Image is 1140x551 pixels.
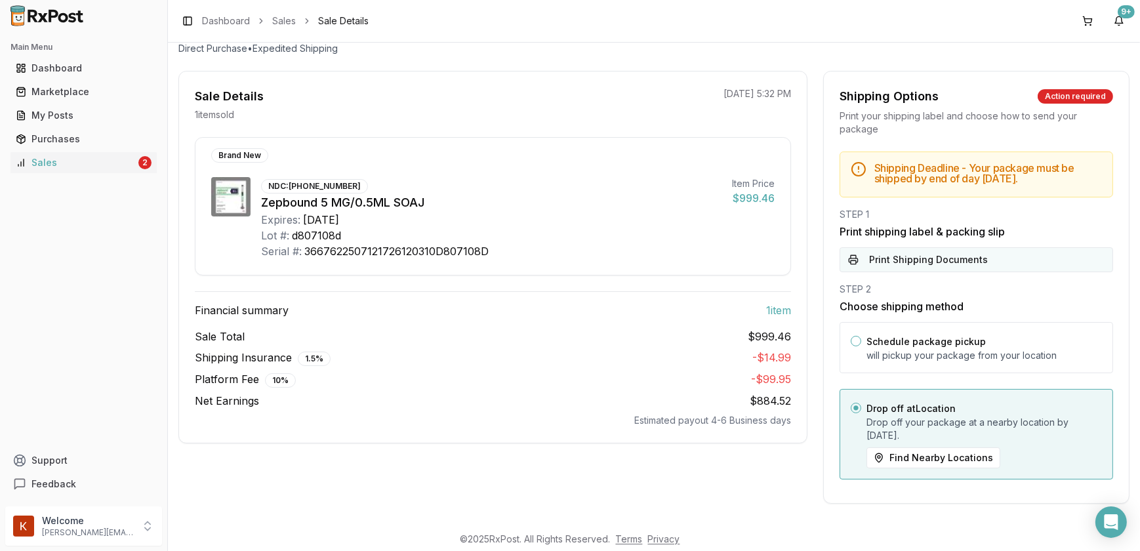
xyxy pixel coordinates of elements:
[840,298,1113,314] h3: Choose shipping method
[195,108,234,121] p: 1 item sold
[265,373,296,388] div: 10 %
[202,14,250,28] a: Dashboard
[866,416,1102,442] p: Drop off your package at a nearby location by [DATE] .
[16,85,152,98] div: Marketplace
[840,208,1113,221] div: STEP 1
[261,243,302,259] div: Serial #:
[31,478,76,491] span: Feedback
[211,177,251,216] img: Zepbound 5 MG/0.5ML SOAJ
[840,110,1113,136] div: Print your shipping label and choose how to send your package
[261,228,289,243] div: Lot #:
[732,177,775,190] div: Item Price
[748,329,791,344] span: $999.46
[840,224,1113,239] h3: Print shipping label & packing slip
[5,129,162,150] button: Purchases
[202,14,369,28] nav: breadcrumb
[195,329,245,344] span: Sale Total
[10,104,157,127] a: My Posts
[1118,5,1135,18] div: 9+
[766,302,791,318] span: 1 item
[750,394,791,407] span: $884.52
[5,5,89,26] img: RxPost Logo
[10,80,157,104] a: Marketplace
[261,179,368,194] div: NDC: [PHONE_NUMBER]
[1095,506,1127,538] div: Open Intercom Messenger
[13,516,34,537] img: User avatar
[16,109,152,122] div: My Posts
[752,351,791,364] span: - $14.99
[195,87,264,106] div: Sale Details
[42,527,133,538] p: [PERSON_NAME][EMAIL_ADDRESS][DOMAIN_NAME]
[840,87,939,106] div: Shipping Options
[195,414,791,427] div: Estimated payout 4-6 Business days
[138,156,152,169] div: 2
[195,302,289,318] span: Financial summary
[5,105,162,126] button: My Posts
[10,56,157,80] a: Dashboard
[16,62,152,75] div: Dashboard
[178,42,1130,55] p: Direct Purchase • Expedited Shipping
[42,514,133,527] p: Welcome
[840,247,1113,272] button: Print Shipping Documents
[5,449,162,472] button: Support
[195,350,331,366] span: Shipping Insurance
[318,14,369,28] span: Sale Details
[16,156,136,169] div: Sales
[10,151,157,174] a: Sales2
[195,393,259,409] span: Net Earnings
[732,190,775,206] div: $999.46
[298,352,331,366] div: 1.5 %
[304,243,489,259] div: 3667622507121726120310D807108D
[751,373,791,386] span: - $99.95
[195,371,296,388] span: Platform Fee
[874,163,1102,184] h5: Shipping Deadline - Your package must be shipped by end of day [DATE] .
[303,212,339,228] div: [DATE]
[5,152,162,173] button: Sales2
[1109,10,1130,31] button: 9+
[648,533,680,544] a: Privacy
[866,447,1000,468] button: Find Nearby Locations
[10,42,157,52] h2: Main Menu
[866,349,1102,362] p: will pickup your package from your location
[211,148,268,163] div: Brand New
[16,133,152,146] div: Purchases
[292,228,341,243] div: d807108d
[866,403,956,414] label: Drop off at Location
[840,283,1113,296] div: STEP 2
[5,472,162,496] button: Feedback
[723,87,791,100] p: [DATE] 5:32 PM
[272,14,296,28] a: Sales
[866,336,986,347] label: Schedule package pickup
[261,194,722,212] div: Zepbound 5 MG/0.5ML SOAJ
[5,81,162,102] button: Marketplace
[1038,89,1113,104] div: Action required
[10,127,157,151] a: Purchases
[261,212,300,228] div: Expires:
[616,533,643,544] a: Terms
[5,58,162,79] button: Dashboard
